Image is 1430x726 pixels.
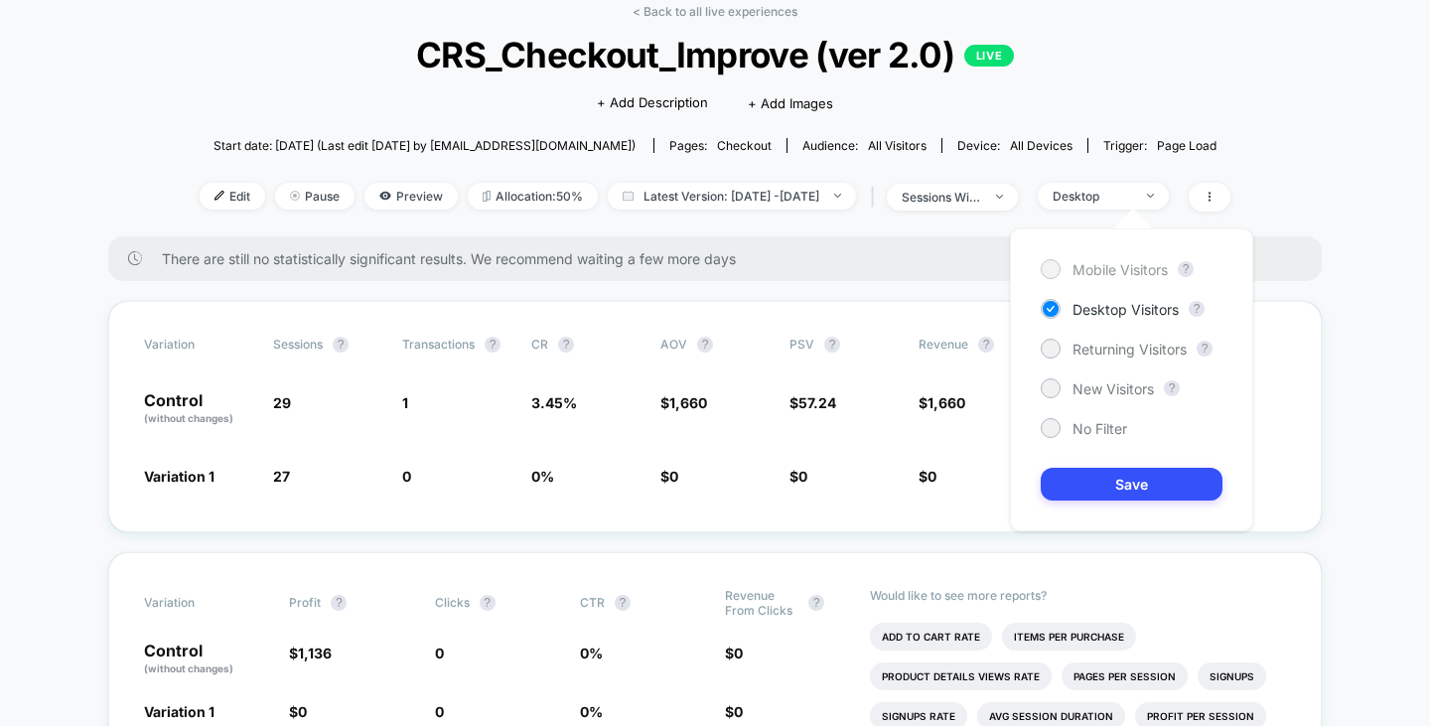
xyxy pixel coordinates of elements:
[789,394,836,411] span: $
[214,191,224,201] img: edit
[144,412,233,424] span: (without changes)
[868,138,927,153] span: All Visitors
[1178,261,1194,277] button: ?
[580,645,603,661] span: 0 %
[558,337,574,353] button: ?
[273,468,290,485] span: 27
[717,138,772,153] span: checkout
[402,468,411,485] span: 0
[1072,420,1127,437] span: No Filter
[1197,341,1213,357] button: ?
[697,337,713,353] button: ?
[298,703,307,720] span: 0
[251,34,1179,75] span: CRS_Checkout_Improve (ver 2.0)
[531,337,548,352] span: CR
[144,662,233,674] span: (without changes)
[333,337,349,353] button: ?
[144,337,253,353] span: Variation
[1147,194,1154,198] img: end
[748,95,833,111] span: + Add Images
[615,595,631,611] button: ?
[144,643,269,676] p: Control
[1198,662,1266,690] li: Signups
[834,194,841,198] img: end
[928,468,936,485] span: 0
[798,468,807,485] span: 0
[669,468,678,485] span: 0
[1072,380,1154,397] span: New Visitors
[660,468,678,485] span: $
[289,703,307,720] span: $
[580,595,605,610] span: CTR
[1041,468,1222,501] button: Save
[870,623,992,651] li: Add To Cart Rate
[144,588,253,618] span: Variation
[669,394,707,411] span: 1,660
[531,394,577,411] span: 3.45 %
[734,645,743,661] span: 0
[144,392,253,426] p: Control
[1072,301,1179,318] span: Desktop Visitors
[633,4,797,19] a: < Back to all live experiences
[298,645,332,661] span: 1,136
[1189,301,1205,317] button: ?
[789,468,807,485] span: $
[928,394,965,411] span: 1,660
[214,138,636,153] span: Start date: [DATE] (Last edit [DATE] by [EMAIL_ADDRESS][DOMAIN_NAME])
[919,337,968,352] span: Revenue
[480,595,496,611] button: ?
[275,183,355,210] span: Pause
[144,468,214,485] span: Variation 1
[1072,261,1168,278] span: Mobile Visitors
[435,595,470,610] span: Clicks
[1164,380,1180,396] button: ?
[725,588,798,618] span: Revenue From Clicks
[289,645,332,661] span: $
[1010,138,1072,153] span: all devices
[144,703,214,720] span: Variation 1
[669,138,772,153] div: Pages:
[996,195,1003,199] img: end
[660,394,707,411] span: $
[273,337,323,352] span: Sessions
[402,394,408,411] span: 1
[468,183,598,210] span: Allocation: 50%
[435,703,444,720] span: 0
[725,703,743,720] span: $
[435,645,444,661] span: 0
[531,468,554,485] span: 0 %
[964,45,1014,67] p: LIVE
[824,337,840,353] button: ?
[919,468,936,485] span: $
[808,595,824,611] button: ?
[597,93,708,113] span: + Add Description
[200,183,265,210] span: Edit
[1103,138,1216,153] div: Trigger:
[870,588,1286,603] p: Would like to see more reports?
[734,703,743,720] span: 0
[902,190,981,205] div: sessions with impression
[485,337,500,353] button: ?
[798,394,836,411] span: 57.24
[402,337,475,352] span: Transactions
[870,662,1052,690] li: Product Details Views Rate
[789,337,814,352] span: PSV
[289,595,321,610] span: Profit
[580,703,603,720] span: 0 %
[1002,623,1136,651] li: Items Per Purchase
[1072,341,1187,358] span: Returning Visitors
[331,595,347,611] button: ?
[660,337,687,352] span: AOV
[725,645,743,661] span: $
[1062,662,1188,690] li: Pages Per Session
[802,138,927,153] div: Audience:
[608,183,856,210] span: Latest Version: [DATE] - [DATE]
[941,138,1087,153] span: Device:
[162,250,1282,267] span: There are still no statistically significant results. We recommend waiting a few more days
[273,394,291,411] span: 29
[290,191,300,201] img: end
[1053,189,1132,204] div: Desktop
[1157,138,1216,153] span: Page Load
[623,191,634,201] img: calendar
[866,183,887,212] span: |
